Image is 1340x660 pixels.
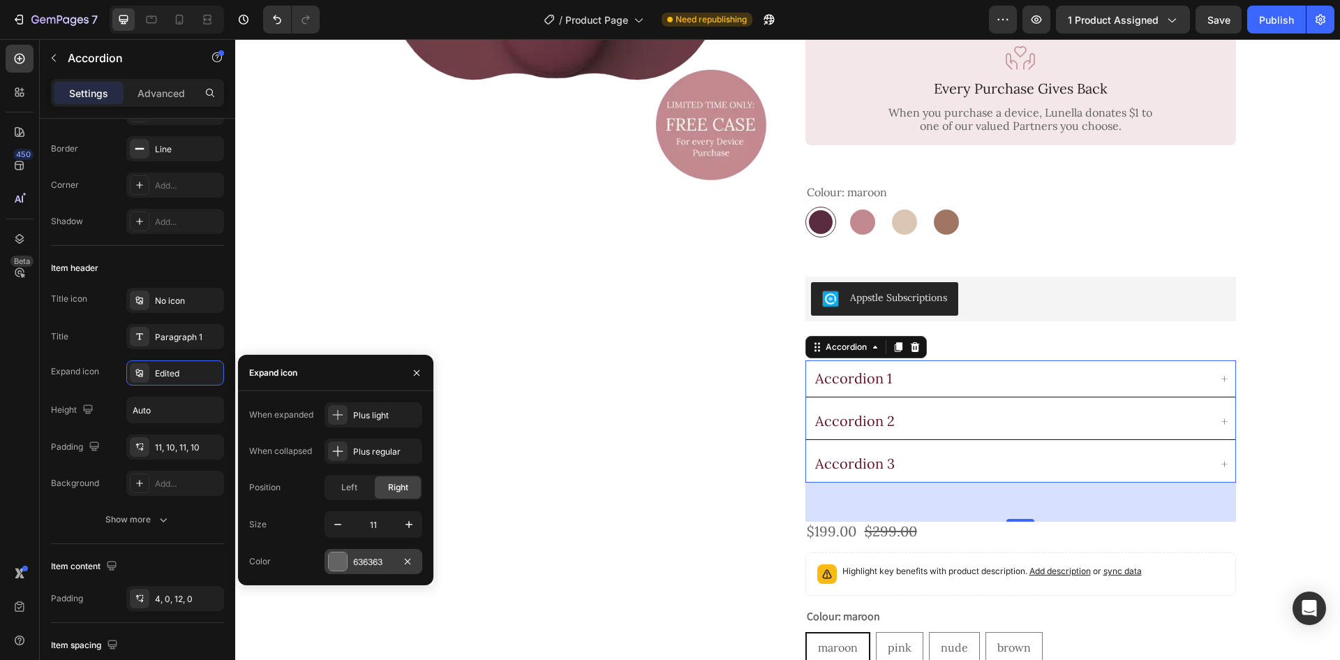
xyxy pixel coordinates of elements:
[587,251,604,268] img: AppstleSubscriptions.png
[578,329,659,350] div: Accordion 1
[51,401,96,420] div: Height
[706,601,733,615] span: nude
[856,527,907,537] span: or
[249,367,297,379] div: Expand icon
[263,6,320,34] div: Undo/Redo
[51,262,98,274] div: Item header
[1196,6,1242,34] button: Save
[576,243,723,277] button: Appstle Subscriptions
[249,518,267,531] div: Size
[249,481,281,494] div: Position
[353,556,394,569] div: 636363
[794,527,856,537] span: Add description
[91,11,98,28] p: 7
[578,372,662,393] div: Accordion 2
[51,438,103,457] div: Padding
[341,481,357,494] span: Left
[51,330,68,343] div: Title
[615,251,712,266] div: Appstle Subscriptions
[137,86,185,101] p: Advanced
[68,50,186,66] p: Accordion
[51,477,99,490] div: Background
[51,142,78,155] div: Border
[155,143,221,156] div: Line
[105,513,170,527] div: Show more
[565,13,628,27] span: Product Page
[570,145,653,161] legend: Colour: maroon
[570,483,623,502] div: $199.00
[676,13,747,26] span: Need republishing
[1247,6,1306,34] button: Publish
[155,331,221,344] div: Paragraph 1
[1207,14,1230,26] span: Save
[155,216,221,228] div: Add...
[51,507,224,532] button: Show more
[353,409,419,422] div: Plus light
[155,367,221,380] div: Edited
[353,446,419,458] div: Plus regular
[581,40,990,59] div: Rich Text Editor. Editing area: main
[1259,13,1294,27] div: Publish
[51,592,83,605] div: Padding
[51,636,121,655] div: Item spacing
[607,525,907,539] p: Highlight key benefits with product description.
[868,527,907,537] span: sync data
[249,555,271,568] div: Color
[51,293,87,305] div: Title icon
[588,302,634,314] div: Accordion
[388,481,408,494] span: Right
[235,39,1340,660] iframe: Design area
[583,41,988,58] p: Every Purchase Gives Back
[51,557,120,576] div: Item content
[6,6,104,34] button: 7
[1293,592,1326,625] div: Open Intercom Messenger
[10,256,33,267] div: Beta
[51,365,99,378] div: Expand icon
[249,409,313,421] div: When expanded
[249,445,312,457] div: When collapsed
[583,601,623,615] span: maroon
[578,414,662,435] div: Accordion 3
[1056,6,1190,34] button: 1 product assigned
[51,179,79,191] div: Corner
[155,295,221,307] div: No icon
[570,568,646,587] legend: Colour: maroon
[628,483,683,502] div: $299.00
[155,179,221,192] div: Add...
[1068,13,1159,27] span: 1 product assigned
[155,478,221,490] div: Add...
[762,601,796,615] span: brown
[648,67,922,94] p: When you purchase a device, Lunella donates $1 to one of our valued Partners you choose.
[127,397,223,423] input: Auto
[69,86,108,101] p: Settings
[653,601,676,615] span: pink
[155,441,221,454] div: 11, 10, 11, 10
[647,66,923,95] div: Rich Text Editor. Editing area: main
[51,215,83,228] div: Shadow
[155,593,221,606] div: 4, 0, 12, 0
[13,149,33,160] div: 450
[559,13,563,27] span: /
